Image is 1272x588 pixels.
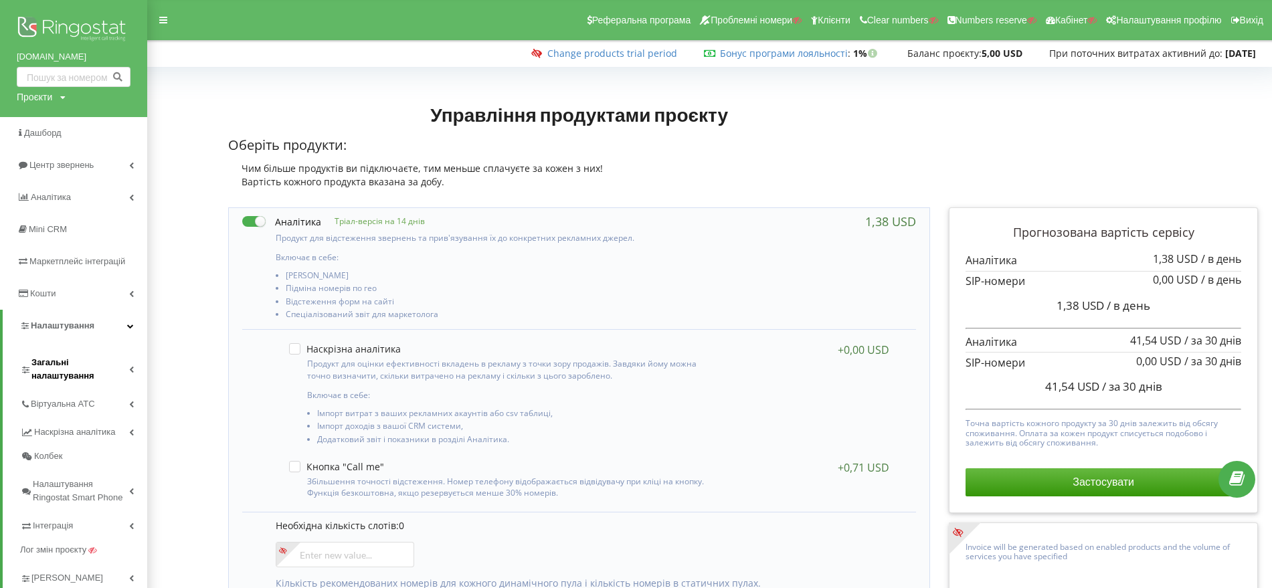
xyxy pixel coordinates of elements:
[1184,333,1241,348] span: / за 30 днів
[33,478,129,504] span: Налаштування Ringostat Smart Phone
[321,215,425,227] p: Тріал-версія на 14 днів
[1130,333,1182,348] span: 41,54 USD
[966,415,1241,448] p: Точна вартість кожного продукту за 30 днів залежить від обсягу споживання. Оплата за кожен продук...
[286,310,714,322] li: Спеціалізований звіт для маркетолога
[286,271,714,284] li: [PERSON_NAME]
[720,47,848,60] a: Бонус програми лояльності
[1153,252,1198,266] span: 1,38 USD
[317,409,709,421] li: Імпорт витрат з ваших рекламних акаунтів або csv таблиці,
[34,450,62,463] span: Колбек
[711,15,792,25] span: Проблемні номери
[592,15,691,25] span: Реферальна програма
[242,215,321,229] label: Аналітика
[1102,379,1162,394] span: / за 30 днів
[966,274,1241,289] p: SIP-номери
[966,224,1241,241] p: Прогнозована вартість сервісу
[1049,47,1222,60] span: При поточних витратах активний до:
[17,67,130,87] input: Пошук за номером
[867,15,929,25] span: Clear numbers
[31,571,103,585] span: [PERSON_NAME]
[853,47,881,60] strong: 1%
[307,476,709,498] p: Збільшення точності відстеження. Номер телефону відображається відвідувачу при кліці на кнопку. Ф...
[17,13,130,47] img: Ringostat logo
[982,47,1022,60] strong: 5,00 USD
[20,347,147,388] a: Загальні налаштування
[1116,15,1221,25] span: Налаштування профілю
[20,444,147,468] a: Колбек
[818,15,850,25] span: Клієнти
[865,215,916,228] div: 1,38 USD
[31,356,129,383] span: Загальні налаштування
[286,297,714,310] li: Відстеження форм на сайті
[17,90,52,104] div: Проєкти
[31,320,94,330] span: Налаштування
[20,388,147,416] a: Віртуальна АТС
[838,343,889,357] div: +0,00 USD
[966,468,1241,496] button: Застосувати
[838,461,889,474] div: +0,71 USD
[307,389,709,401] p: Включає в себе:
[24,128,62,138] span: Дашборд
[399,519,404,532] span: 0
[1240,15,1263,25] span: Вихід
[1057,298,1104,313] span: 1,38 USD
[289,343,401,355] label: Наскрізна аналітика
[276,232,714,243] p: Продукт для відстеження звернень та прив'язування їх до конкретних рекламних джерел.
[20,468,147,510] a: Налаштування Ringostat Smart Phone
[31,397,95,411] span: Віртуальна АТС
[276,252,714,263] p: Включає в себе:
[966,539,1241,562] p: Invoice will be generated based on enabled products and the volume of services you have specified
[29,256,125,266] span: Маркетплейс інтеграцій
[956,15,1027,25] span: Numbers reserve
[1201,252,1241,266] span: / в день
[966,253,1241,268] p: Аналітика
[966,355,1241,371] p: SIP-номери
[289,461,384,472] label: Кнопка "Call me"
[20,543,86,557] span: Лог змін проєкту
[29,224,67,234] span: Mini CRM
[547,47,677,60] a: Change products trial period
[1153,272,1198,287] span: 0,00 USD
[1107,298,1150,313] span: / в день
[307,358,709,381] p: Продукт для оцінки ефективності вкладень в рекламу з точки зору продажів. Завдяки йому можна точн...
[720,47,850,60] span: :
[33,519,73,532] span: Інтеграція
[1225,47,1256,60] strong: [DATE]
[29,160,94,170] span: Центр звернень
[317,435,709,448] li: Додатковий звіт і показники в розділі Аналітика.
[317,421,709,434] li: Імпорт доходів з вашої CRM системи,
[30,288,56,298] span: Кошти
[34,425,115,439] span: Наскрізна аналітика
[228,175,930,189] div: Вартість кожного продукта вказана за добу.
[1055,15,1088,25] span: Кабінет
[276,519,903,532] p: Необхідна кількість слотів:
[17,50,130,64] a: [DOMAIN_NAME]
[31,192,71,202] span: Аналiтика
[20,538,147,562] a: Лог змін проєкту
[228,102,930,126] h1: Управління продуктами проєкту
[20,416,147,444] a: Наскрізна аналітика
[286,284,714,296] li: Підміна номерів по гео
[228,162,930,175] div: Чим більше продуктів ви підключаєте, тим меньше сплачуєте за кожен з них!
[1184,354,1241,369] span: / за 30 днів
[20,510,147,538] a: Інтеграція
[3,310,147,342] a: Налаштування
[228,136,930,155] p: Оберіть продукти:
[1045,379,1099,394] span: 41,54 USD
[907,47,982,60] span: Баланс проєкту:
[966,334,1241,350] p: Аналітика
[1136,354,1182,369] span: 0,00 USD
[276,542,414,567] input: Enter new value...
[1201,272,1241,287] span: / в день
